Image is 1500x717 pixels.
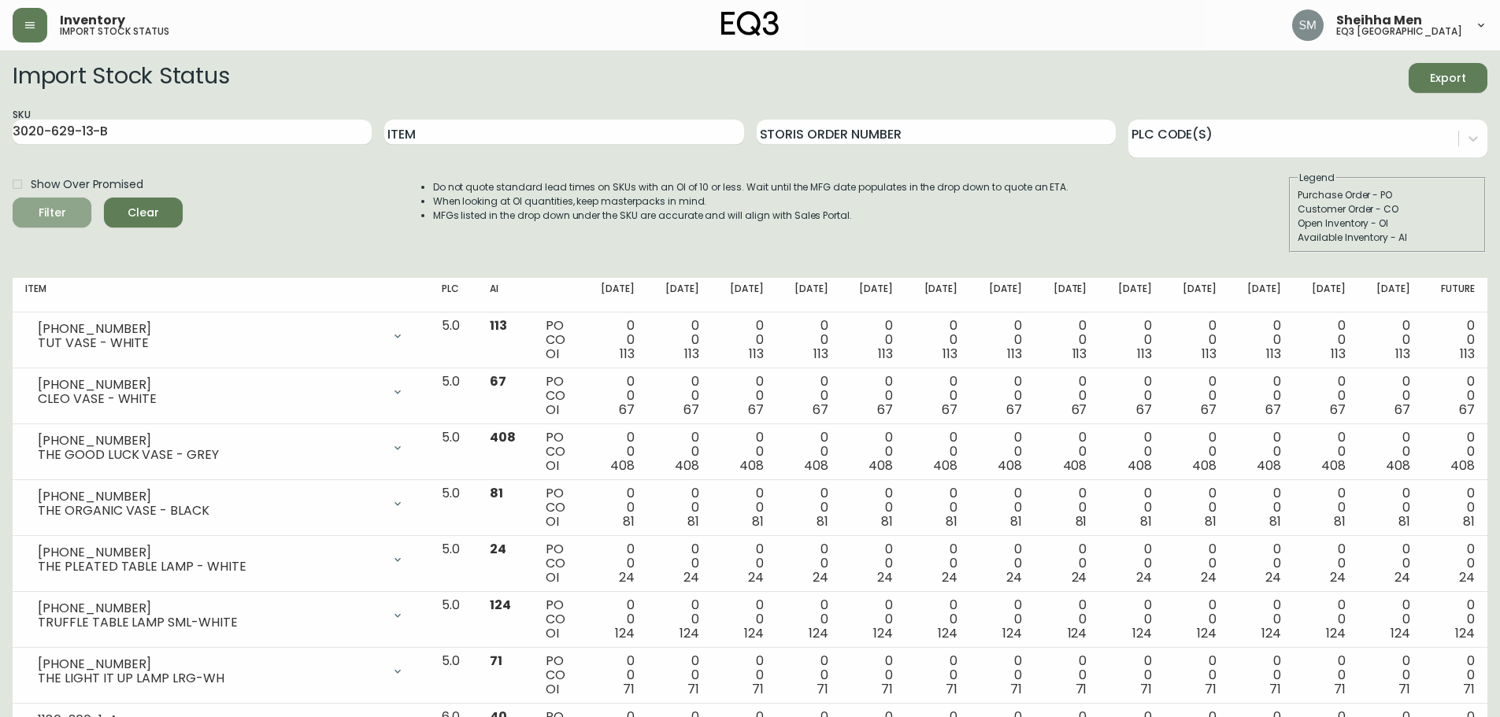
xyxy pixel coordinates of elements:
[1192,456,1217,475] span: 408
[1321,456,1346,475] span: 408
[1371,654,1410,697] div: 0 0
[595,486,635,529] div: 0 0
[1176,598,1216,641] div: 0 0
[854,319,893,361] div: 0 0
[1460,345,1475,363] span: 113
[60,14,125,27] span: Inventory
[1435,654,1475,697] div: 0 0
[660,431,699,473] div: 0 0
[1242,654,1281,697] div: 0 0
[1136,401,1152,419] span: 67
[1047,542,1087,585] div: 0 0
[817,512,828,530] span: 81
[1298,231,1477,245] div: Available Inventory - AI
[546,456,559,475] span: OI
[25,486,417,521] div: [PHONE_NUMBER]THE ORGANIC VASE - BLACK
[675,456,699,475] span: 408
[595,431,635,473] div: 0 0
[1394,568,1410,586] span: 24
[1076,680,1087,698] span: 71
[1176,375,1216,417] div: 0 0
[429,278,477,312] th: PLC
[1047,598,1087,641] div: 0 0
[1334,680,1346,698] span: 71
[620,345,635,363] span: 113
[60,27,169,36] h5: import stock status
[25,542,417,577] div: [PHONE_NUMBER]THE PLEATED TABLE LAMP - WHITE
[1112,598,1151,641] div: 0 0
[477,278,533,312] th: AI
[1269,680,1281,698] span: 71
[1047,486,1087,529] div: 0 0
[1242,375,1281,417] div: 0 0
[1409,63,1487,93] button: Export
[1242,542,1281,585] div: 0 0
[660,375,699,417] div: 0 0
[433,209,1069,223] li: MFGs listed in the drop down under the SKU are accurate and will align with Sales Portal.
[877,401,893,419] span: 67
[429,592,477,648] td: 5.0
[1298,171,1336,185] legend: Legend
[942,568,957,586] span: 24
[813,401,828,419] span: 67
[1336,27,1462,36] h5: eq3 [GEOGRAPHIC_DATA]
[31,176,143,193] span: Show Over Promised
[1010,680,1022,698] span: 71
[983,654,1022,697] div: 0 0
[660,598,699,641] div: 0 0
[906,278,970,312] th: [DATE]
[546,654,569,697] div: PO CO
[1164,278,1228,312] th: [DATE]
[583,278,647,312] th: [DATE]
[595,542,635,585] div: 0 0
[854,598,893,641] div: 0 0
[789,598,828,641] div: 0 0
[724,542,764,585] div: 0 0
[1463,680,1475,698] span: 71
[1176,319,1216,361] div: 0 0
[1140,680,1152,698] span: 71
[38,545,382,560] div: [PHONE_NUMBER]
[789,431,828,473] div: 0 0
[546,345,559,363] span: OI
[804,456,828,475] span: 408
[1330,568,1346,586] span: 24
[1459,401,1475,419] span: 67
[490,596,511,614] span: 124
[1394,401,1410,419] span: 67
[546,680,559,698] span: OI
[429,312,477,368] td: 5.0
[724,598,764,641] div: 0 0
[1047,319,1087,361] div: 0 0
[841,278,906,312] th: [DATE]
[724,375,764,417] div: 0 0
[1298,188,1477,202] div: Purchase Order - PO
[680,624,699,642] span: 124
[1063,456,1087,475] span: 408
[1140,512,1152,530] span: 81
[1298,216,1477,231] div: Open Inventory - OI
[1336,14,1422,27] span: Sheihha Men
[660,486,699,529] div: 0 0
[684,345,699,363] span: 113
[1269,512,1281,530] span: 81
[918,486,957,529] div: 0 0
[429,648,477,704] td: 5.0
[25,654,417,689] div: [PHONE_NUMBER]THE LIGHT IT UP LAMP LRG-WH
[1306,319,1346,361] div: 0 0
[1176,542,1216,585] div: 0 0
[1242,486,1281,529] div: 0 0
[1128,456,1152,475] span: 408
[1099,278,1164,312] th: [DATE]
[789,375,828,417] div: 0 0
[546,375,569,417] div: PO CO
[724,431,764,473] div: 0 0
[918,319,957,361] div: 0 0
[1326,624,1346,642] span: 124
[433,194,1069,209] li: When looking at OI quantities, keep masterpacks in mind.
[813,568,828,586] span: 24
[918,542,957,585] div: 0 0
[1266,345,1281,363] span: 113
[683,401,699,419] span: 67
[595,598,635,641] div: 0 0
